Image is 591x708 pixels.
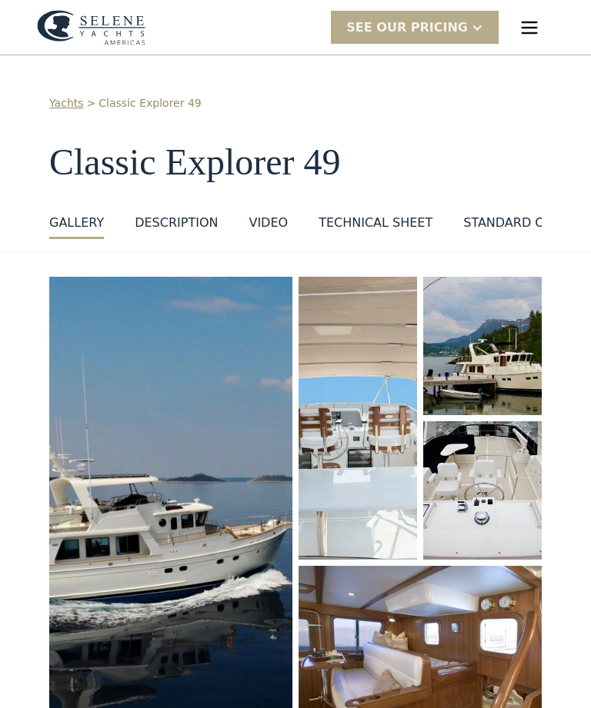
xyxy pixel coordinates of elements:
a: VIDEO [249,214,288,239]
a: open lightbox [423,277,542,415]
div: GALLERY [49,214,104,232]
a: Classic Explorer 49 [98,95,201,111]
div: SEE Our Pricing [331,11,499,44]
div: menu [505,3,554,52]
a: open lightbox [423,421,542,560]
a: open lightbox [299,277,417,560]
a: Yachts [49,95,84,111]
a: DESCRIPTION [135,214,218,239]
div: DESCRIPTION [135,214,218,232]
a: Technical sheet [319,214,432,239]
div: VIDEO [249,214,288,232]
div: > [87,95,96,111]
a: GALLERY [49,214,104,239]
img: logo [37,10,145,45]
a: home [37,10,145,45]
div: Technical sheet [319,214,432,232]
a: standard options [463,214,590,239]
div: standard options [463,214,590,232]
div: SEE Our Pricing [346,18,468,37]
img: 50 foot motor yacht [423,277,542,415]
img: 50 foot motor yacht [423,421,542,560]
h1: Classic Explorer 49 [49,142,542,183]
